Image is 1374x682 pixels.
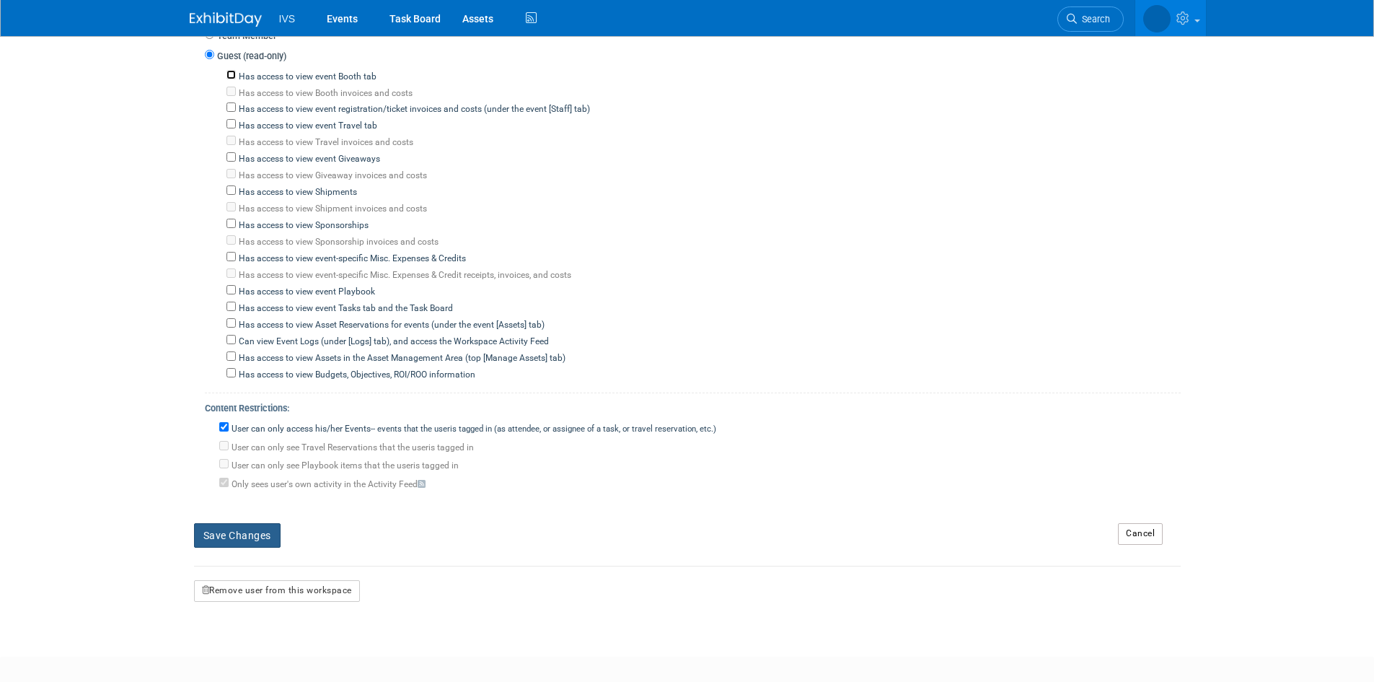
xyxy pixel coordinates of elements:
span: -- events that the user is tagged in (as attendee, or assignee of a task, or travel reservation, ... [371,424,716,434]
img: Carrie Rhoads [1143,5,1171,32]
label: Has access to view Shipment invoices and costs [236,203,427,216]
label: Has access to view Giveaway invoices and costs [236,170,427,183]
label: User can only access his/her Events [229,423,716,436]
img: ExhibitDay [190,12,262,27]
label: Has access to view event-specific Misc. Expenses & Credit receipts, invoices, and costs [236,269,571,282]
label: Has access to view event registration/ticket invoices and costs (under the event [Staff] tab) [236,103,590,116]
label: User can only see Travel Reservations that the user is tagged in [229,442,474,455]
a: Search [1057,6,1124,32]
label: Can view Event Logs (under [Logs] tab), and access the Workspace Activity Feed [236,336,549,349]
span: Search [1077,14,1110,25]
label: Has access to view event Booth tab [236,71,376,84]
label: Has access to view Budgets, Objectives, ROI/ROO information [236,369,475,382]
div: Content Restrictions: [205,393,1181,419]
label: Has access to view Asset Reservations for events (under the event [Assets] tab) [236,319,545,332]
label: Has access to view event-specific Misc. Expenses & Credits [236,253,466,266]
label: Has access to view event Tasks tab and the Task Board [236,302,453,315]
label: Has access to view event Giveaways [236,153,380,166]
button: Remove user from this workspace [194,580,360,602]
label: Has access to view Travel invoices and costs [236,136,413,149]
label: Has access to view Shipments [236,186,357,199]
label: Has access to view event Playbook [236,286,375,299]
label: Has access to view Booth invoices and costs [236,87,413,100]
label: Only sees user's own activity in the Activity Feed [229,478,426,491]
label: Has access to view Sponsorship invoices and costs [236,236,439,249]
button: Save Changes [194,523,281,548]
label: Has access to view Sponsorships [236,219,369,232]
a: Cancel [1118,523,1163,545]
span: IVS [279,13,296,25]
label: Has access to view Assets in the Asset Management Area (top [Manage Assets] tab) [236,352,565,365]
label: User can only see Playbook items that the user is tagged in [229,460,459,473]
label: Guest (read-only) [214,50,286,64]
label: Has access to view event Travel tab [236,120,377,133]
